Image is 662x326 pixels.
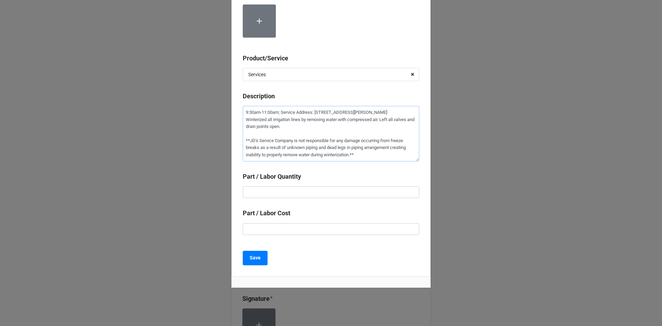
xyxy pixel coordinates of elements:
button: Save [243,251,268,265]
label: Product/Service [243,53,288,63]
label: Part / Labor Cost [243,208,290,218]
label: Description [243,91,275,101]
textarea: 9:30am-11:00am; Service Address: [STREET_ADDRESS][PERSON_NAME] Winterized all irrigation lines by... [243,106,419,161]
label: Part / Labor Quantity [243,172,301,181]
b: Save [250,254,261,261]
div: Services [248,72,266,77]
